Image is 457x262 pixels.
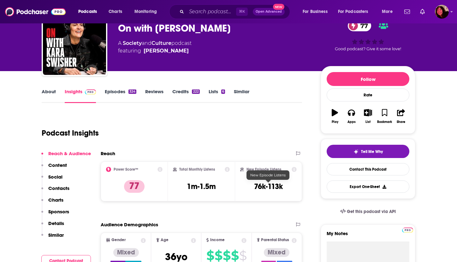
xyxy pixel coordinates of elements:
[142,40,151,46] span: and
[130,7,165,17] button: open menu
[124,180,145,193] p: 77
[231,251,239,261] span: $
[354,20,371,31] span: 77
[253,8,285,15] button: Open AdvancedNew
[348,20,371,31] a: 77
[382,7,393,16] span: More
[101,222,158,228] h2: Audience Demographics
[161,238,169,242] span: Age
[5,6,66,18] img: Podchaser - Follow, Share and Rate Podcasts
[48,220,64,226] p: Details
[435,5,449,19] span: Logged in as Kathryn-Musilek
[65,88,96,103] a: InsightsPodchaser Pro
[118,40,192,55] div: A podcast
[273,4,284,10] span: New
[48,162,67,168] p: Content
[215,251,222,261] span: $
[347,209,396,214] span: Get this podcast via API
[118,47,192,55] span: featuring
[335,46,401,51] span: Good podcast? Give it some love!
[144,47,189,55] a: Kara Swisher
[402,227,413,233] a: Pro website
[48,232,64,238] p: Similar
[41,220,64,232] button: Details
[327,88,409,101] div: Rate
[239,251,246,261] span: $
[327,180,409,193] button: Export One-Sheet
[393,105,409,128] button: Share
[123,40,142,46] a: Society
[109,7,122,16] span: Charts
[338,7,368,16] span: For Podcasters
[347,120,356,124] div: Apps
[210,238,225,242] span: Income
[365,120,371,124] div: List
[101,150,115,156] h2: Reach
[128,89,136,94] div: 324
[172,88,199,103] a: Credits222
[223,251,230,261] span: $
[42,88,56,103] a: About
[111,238,126,242] span: Gender
[104,7,126,17] a: Charts
[41,209,69,220] button: Sponsors
[360,105,376,128] button: List
[264,248,289,257] div: Mixed
[134,7,157,16] span: Monitoring
[43,12,106,75] img: On with Kara Swisher
[74,7,105,17] button: open menu
[261,238,289,242] span: Parental Status
[298,7,335,17] button: open menu
[236,8,248,16] span: ⌘ K
[179,167,215,172] h2: Total Monthly Listens
[334,7,377,17] button: open menu
[254,182,283,191] h3: 76k-113k
[192,89,199,94] div: 222
[250,173,286,177] span: New Episode Listens
[221,89,225,94] div: 6
[105,88,136,103] a: Episodes324
[48,197,63,203] p: Charts
[327,230,409,241] label: My Notes
[151,40,171,46] a: Culture
[85,89,96,94] img: Podchaser Pro
[175,4,296,19] div: Search podcasts, credits, & more...
[256,10,282,13] span: Open Advanced
[353,149,359,154] img: tell me why sparkle
[48,209,69,215] p: Sponsors
[41,232,64,244] button: Similar
[48,185,69,191] p: Contacts
[376,105,393,128] button: Bookmark
[327,105,343,128] button: Play
[246,167,281,172] h2: New Episode Listens
[418,6,427,17] a: Show notifications dropdown
[361,149,383,154] span: Tell Me Why
[41,150,91,162] button: Reach & Audience
[78,7,97,16] span: Podcasts
[41,174,62,186] button: Social
[335,204,401,219] a: Get this podcast via API
[377,7,401,17] button: open menu
[234,88,249,103] a: Similar
[113,248,139,257] div: Mixed
[402,6,412,17] a: Show notifications dropdown
[187,182,216,191] h3: 1m-1.5m
[397,120,405,124] div: Share
[41,197,63,209] button: Charts
[41,185,69,197] button: Contacts
[435,5,449,19] img: User Profile
[402,228,413,233] img: Podchaser Pro
[327,163,409,175] a: Contact This Podcast
[332,120,338,124] div: Play
[377,120,392,124] div: Bookmark
[435,5,449,19] button: Show profile menu
[209,88,225,103] a: Lists6
[48,150,91,156] p: Reach & Audience
[303,7,328,16] span: For Business
[114,167,138,172] h2: Power Score™
[187,7,236,17] input: Search podcasts, credits, & more...
[145,88,163,103] a: Reviews
[41,162,67,174] button: Content
[327,72,409,86] button: Follow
